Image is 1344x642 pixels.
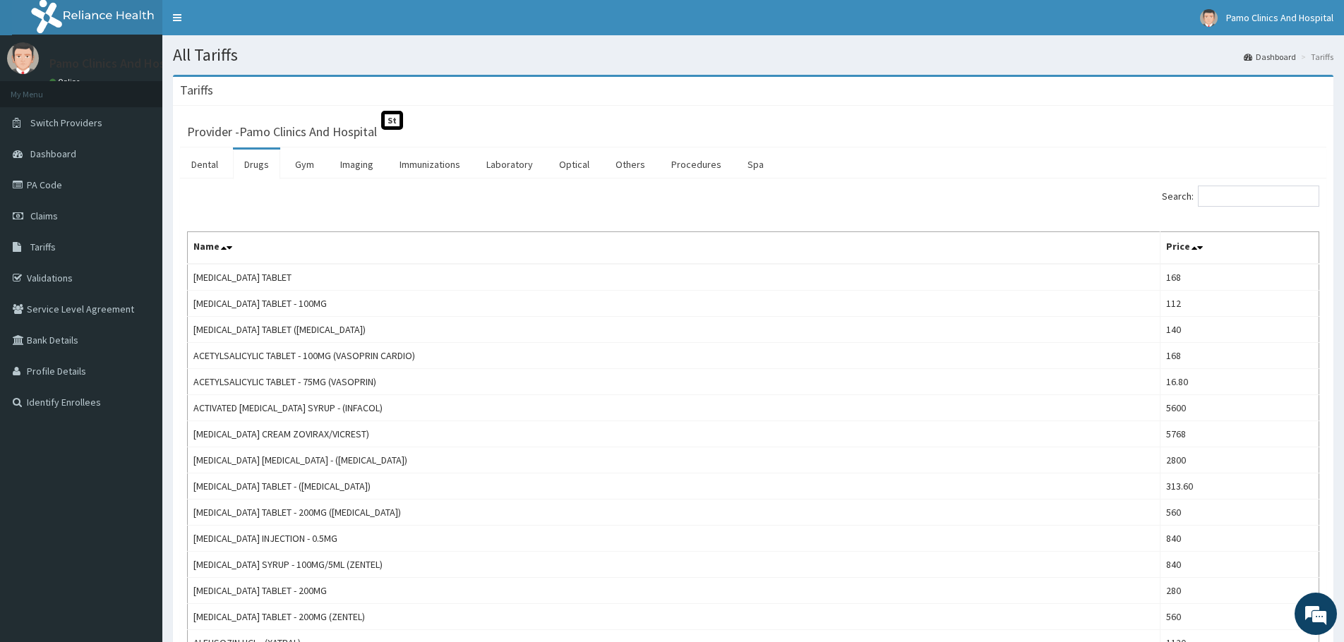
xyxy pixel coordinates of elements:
td: 560 [1160,604,1319,630]
td: 168 [1160,264,1319,291]
span: St [381,111,403,130]
span: We're online! [82,178,195,320]
a: Immunizations [388,150,472,179]
a: Dashboard [1244,51,1296,63]
a: Dental [180,150,229,179]
a: Imaging [329,150,385,179]
h1: All Tariffs [173,46,1333,64]
span: Claims [30,210,58,222]
a: Gym [284,150,325,179]
img: d_794563401_company_1708531726252_794563401 [26,71,57,106]
img: User Image [7,42,39,74]
img: User Image [1200,9,1218,27]
h3: Tariffs [180,84,213,97]
td: 280 [1160,578,1319,604]
a: Drugs [233,150,280,179]
td: 5768 [1160,421,1319,447]
a: Optical [548,150,601,179]
a: Procedures [660,150,733,179]
td: [MEDICAL_DATA] TABLET - 200MG ([MEDICAL_DATA]) [188,499,1160,526]
label: Search: [1162,186,1319,207]
th: Name [188,232,1160,265]
textarea: Type your message and hit 'Enter' [7,385,269,435]
td: [MEDICAL_DATA] SYRUP - 100MG/5ML (ZENTEL) [188,552,1160,578]
span: Switch Providers [30,116,102,129]
span: Dashboard [30,147,76,160]
h3: Provider - Pamo Clinics And Hospital [187,126,377,138]
td: [MEDICAL_DATA] TABLET - ([MEDICAL_DATA]) [188,473,1160,499]
td: [MEDICAL_DATA] [MEDICAL_DATA] - ([MEDICAL_DATA]) [188,447,1160,473]
td: ACTIVATED [MEDICAL_DATA] SYRUP - (INFACOL) [188,395,1160,421]
td: 5600 [1160,395,1319,421]
th: Price [1160,232,1319,265]
td: [MEDICAL_DATA] TABLET - 200MG [188,578,1160,604]
p: Pamo Clinics And Hospital [49,57,191,70]
div: Minimize live chat window [232,7,265,41]
td: [MEDICAL_DATA] INJECTION - 0.5MG [188,526,1160,552]
a: Spa [736,150,775,179]
td: 560 [1160,499,1319,526]
span: Tariffs [30,241,56,253]
td: 313.60 [1160,473,1319,499]
td: ACETYLSALICYLIC TABLET - 75MG (VASOPRIN) [188,369,1160,395]
td: [MEDICAL_DATA] CREAM ZOVIRAX/VICREST) [188,421,1160,447]
td: ACETYLSALICYLIC TABLET - 100MG (VASOPRIN CARDIO) [188,343,1160,369]
td: 840 [1160,526,1319,552]
td: [MEDICAL_DATA] TABLET [188,264,1160,291]
div: Chat with us now [73,79,237,97]
input: Search: [1198,186,1319,207]
td: 112 [1160,291,1319,317]
td: 840 [1160,552,1319,578]
a: Laboratory [475,150,544,179]
td: 2800 [1160,447,1319,473]
td: [MEDICAL_DATA] TABLET - 100MG [188,291,1160,317]
a: Others [604,150,656,179]
td: 16.80 [1160,369,1319,395]
li: Tariffs [1297,51,1333,63]
td: [MEDICAL_DATA] TABLET - 200MG (ZENTEL) [188,604,1160,630]
td: 140 [1160,317,1319,343]
a: Online [49,77,83,87]
td: [MEDICAL_DATA] TABLET ([MEDICAL_DATA]) [188,317,1160,343]
span: Pamo Clinics And Hospital [1226,11,1333,24]
td: 168 [1160,343,1319,369]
